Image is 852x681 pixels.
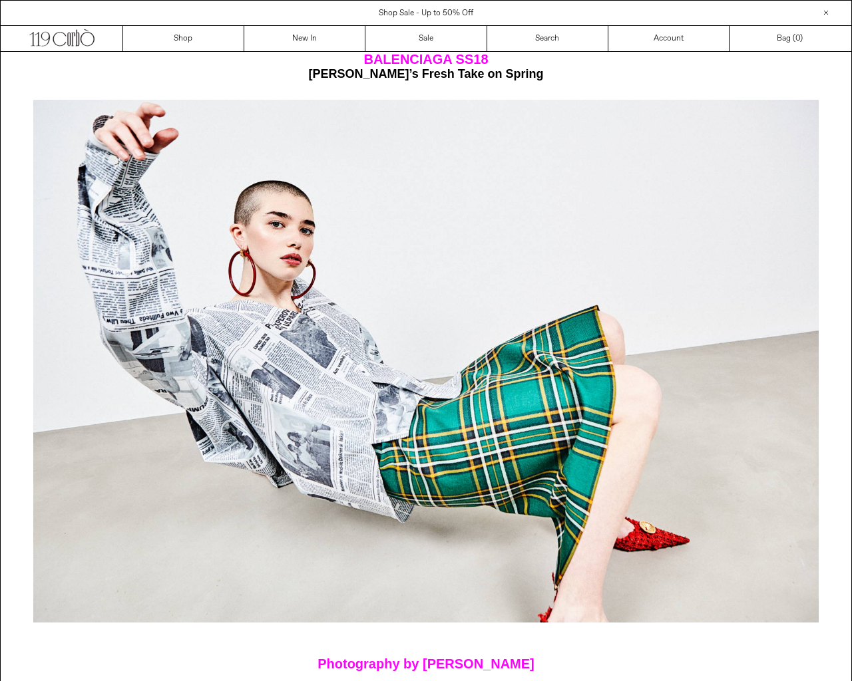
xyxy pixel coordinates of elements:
strong: BALENCIAGA SS18 [363,52,488,67]
span: ) [795,33,803,45]
a: Shop [123,26,244,51]
a: Search [487,26,608,51]
a: Shop Sale - Up to 50% Off [379,8,473,19]
a: Bag () [730,26,851,51]
a: New In [244,26,365,51]
a: Sale [365,26,487,51]
a: Account [608,26,730,51]
span: 0 [795,33,800,44]
span: [PERSON_NAME]’s Fresh Take on Spring [308,67,543,80]
span: Photography by [PERSON_NAME] [318,656,534,671]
